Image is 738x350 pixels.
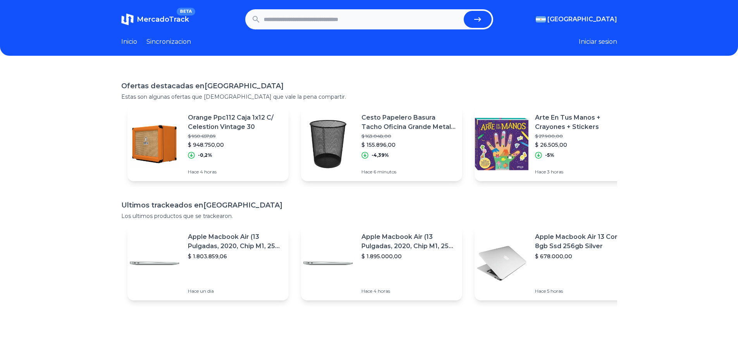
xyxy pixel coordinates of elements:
img: Featured image [475,117,529,171]
button: Iniciar sesion [579,37,617,46]
p: $ 1.895.000,00 [361,252,456,260]
p: $ 163.048,00 [361,133,456,139]
a: Featured imageApple Macbook Air (13 Pulgadas, 2020, Chip M1, 256 Gb De Ssd, 8 Gb De Ram) - Plata$... [301,226,462,300]
span: [GEOGRAPHIC_DATA] [547,15,617,24]
p: Hace 6 minutos [361,169,456,175]
p: -4,39% [372,152,389,158]
img: Featured image [301,117,355,171]
p: $ 1.803.859,06 [188,252,282,260]
p: $ 26.505,00 [535,141,630,149]
img: Argentina [536,16,546,22]
p: $ 948.750,00 [188,141,282,149]
a: Featured imageOrange Ppc112 Caja 1x12 C/ Celestion Vintage 30$ 950.657,89$ 948.750,00-0,2%Hace 4 ... [127,107,289,181]
img: MercadoTrack [121,13,134,26]
p: -5% [545,152,554,158]
p: Cesto Papelero Basura Tacho Oficina Grande Metal X24 Unidade [361,113,456,132]
a: Inicio [121,37,137,46]
a: Featured imageApple Macbook Air 13 Core I5 8gb Ssd 256gb Silver$ 678.000,00Hace 5 horas [475,226,636,300]
p: Arte En Tus Manos + Crayones + Stickers [535,113,630,132]
p: $ 155.896,00 [361,141,456,149]
p: Los ultimos productos que se trackearon. [121,212,617,220]
p: Apple Macbook Air (13 Pulgadas, 2020, Chip M1, 256 Gb De Ssd, 8 Gb De Ram) - Plata [361,232,456,251]
a: Featured imageCesto Papelero Basura Tacho Oficina Grande Metal X24 Unidade$ 163.048,00$ 155.896,0... [301,107,462,181]
img: Featured image [127,117,182,171]
a: Featured imageArte En Tus Manos + Crayones + Stickers$ 27.900,00$ 26.505,00-5%Hace 3 horas [475,107,636,181]
p: Apple Macbook Air 13 Core I5 8gb Ssd 256gb Silver [535,232,630,251]
p: Orange Ppc112 Caja 1x12 C/ Celestion Vintage 30 [188,113,282,132]
p: Apple Macbook Air (13 Pulgadas, 2020, Chip M1, 256 Gb De Ssd, 8 Gb De Ram) - Plata [188,232,282,251]
p: -0,2% [198,152,212,158]
span: MercadoTrack [137,15,189,24]
h1: Ultimos trackeados en [GEOGRAPHIC_DATA] [121,200,617,211]
p: $ 27.900,00 [535,133,630,139]
button: [GEOGRAPHIC_DATA] [536,15,617,24]
p: Hace 4 horas [188,169,282,175]
h1: Ofertas destacadas en [GEOGRAPHIC_DATA] [121,81,617,91]
p: Estas son algunas ofertas que [DEMOGRAPHIC_DATA] que vale la pena compartir. [121,93,617,101]
a: MercadoTrackBETA [121,13,189,26]
p: Hace 5 horas [535,288,630,294]
span: BETA [177,8,195,15]
p: Hace 3 horas [535,169,630,175]
p: Hace 4 horas [361,288,456,294]
p: Hace un día [188,288,282,294]
img: Featured image [475,236,529,290]
img: Featured image [301,236,355,290]
p: $ 678.000,00 [535,252,630,260]
img: Featured image [127,236,182,290]
a: Sincronizacion [146,37,191,46]
p: $ 950.657,89 [188,133,282,139]
a: Featured imageApple Macbook Air (13 Pulgadas, 2020, Chip M1, 256 Gb De Ssd, 8 Gb De Ram) - Plata$... [127,226,289,300]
